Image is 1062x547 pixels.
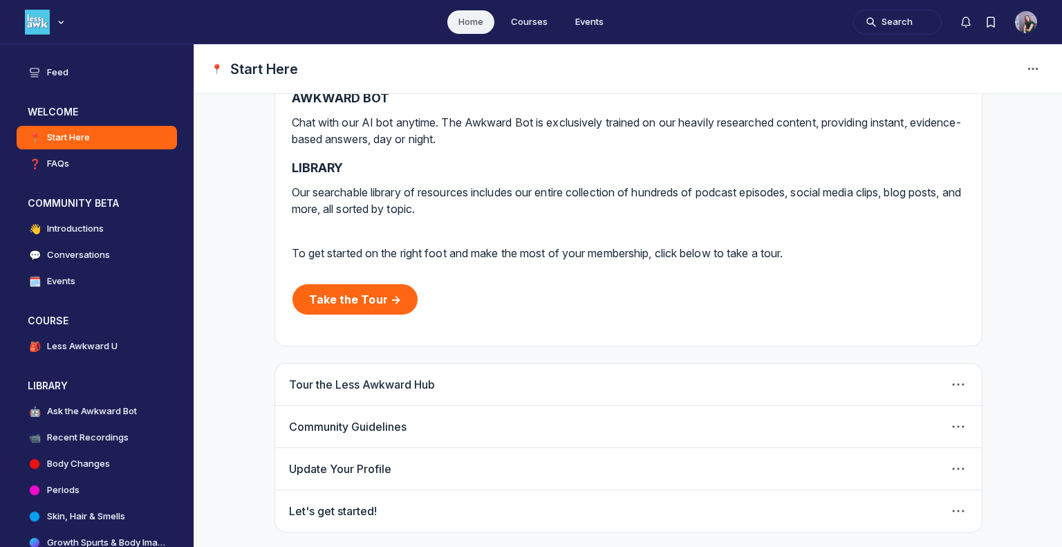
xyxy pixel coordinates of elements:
[47,457,110,471] h4: Body Changes
[17,192,177,214] button: COMMUNITY BETACollapse space
[47,248,110,262] h4: Conversations
[17,400,177,423] a: 🤖Ask the Awkward Bot
[17,152,177,176] a: ❓FAQs
[292,91,390,105] strong: AWKWARD BOT
[230,59,298,79] h1: Start Here
[47,510,125,523] h4: Skin, Hair & Smells
[28,340,41,353] span: 🎒
[1015,11,1037,33] button: User menu options
[17,505,177,528] a: Skin, Hair & Smells
[17,310,177,332] button: COURSECollapse space
[47,340,118,353] h4: Less Awkward U
[28,275,41,288] span: 🗓️
[17,217,177,241] a: 👋Introductions
[17,335,177,358] a: 🎒Less Awkward U
[28,222,41,236] span: 👋
[17,479,177,502] a: Periods
[47,405,137,418] h4: Ask the Awkward Bot
[28,131,41,145] span: 📍
[292,114,965,147] p: Chat with our AI bot anytime. The Awkward Bot is exclusively trained on our heavily researched co...
[564,10,615,34] a: Events
[47,483,80,497] h4: Periods
[28,157,41,171] span: ❓
[17,375,177,397] button: LIBRARYCollapse space
[28,405,41,418] span: 🤖
[28,248,41,262] span: 💬
[194,44,1062,94] header: Page Header
[17,243,177,267] a: 💬Conversations
[47,222,104,236] h4: Introductions
[978,10,1003,35] button: Bookmarks
[28,431,41,445] span: 📹
[25,8,68,36] button: Less Awkward Hub logo
[447,10,494,34] a: Home
[292,184,965,234] p: Our searchable library of resources includes our entire collection of hundreds of podcast episode...
[28,105,78,119] h3: WELCOME
[949,459,968,479] button: Post actions
[28,196,119,210] h3: COMMUNITY BETA
[949,375,968,394] button: Post actions
[500,10,559,34] a: Courses
[289,462,391,476] a: Update Your Profile
[28,314,68,328] h3: COURSE
[47,66,68,80] h4: Feed
[292,160,344,175] strong: LIBRARY
[292,284,418,315] a: Take the Tour →
[211,62,225,76] span: 📍
[289,504,377,518] a: Let's get started!
[853,10,942,35] button: Search
[949,417,968,436] button: Post actions
[17,61,177,84] a: Feed
[17,426,177,449] a: 📹Recent Recordings
[289,378,435,391] a: Tour the Less Awkward Hub
[17,270,177,293] a: 🗓️Events
[1025,61,1041,77] svg: Space settings
[47,157,69,171] h4: FAQs
[17,126,177,149] a: 📍Start Here
[17,101,177,123] button: WELCOMECollapse space
[292,245,965,261] p: To get started on the right foot and make the most of your membership, click below to take a tour.
[953,10,978,35] button: Notifications
[47,431,129,445] h4: Recent Recordings
[47,275,75,288] h4: Events
[289,420,407,434] a: Community Guidelines
[17,452,177,476] a: Body Changes
[25,10,50,35] img: Less Awkward Hub logo
[28,379,68,393] h3: LIBRARY
[47,131,90,145] h4: Start Here
[949,501,968,521] button: Post actions
[1021,57,1045,82] button: Space settings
